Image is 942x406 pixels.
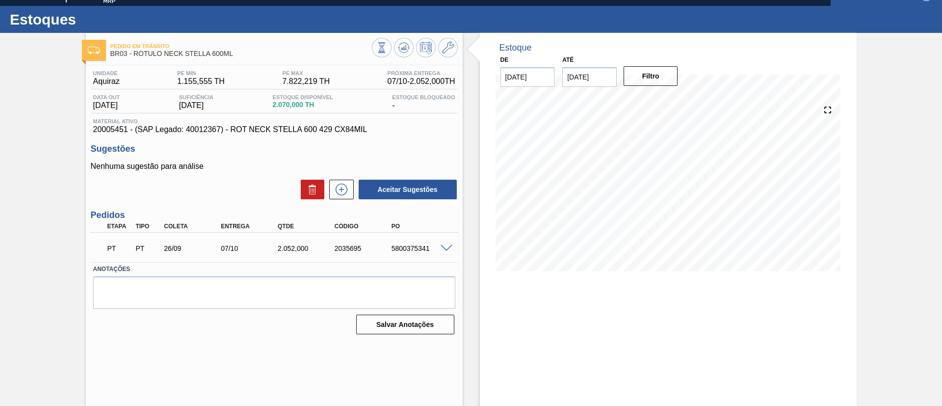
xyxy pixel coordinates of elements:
div: 5800375341 [389,244,453,252]
div: Tipo [133,223,162,230]
span: Estoque Disponível [273,94,333,100]
div: Estoque [499,43,532,53]
div: Pedido de Transferência [133,244,162,252]
label: De [500,56,509,63]
div: 07/10/2025 [218,244,282,252]
span: [DATE] [93,101,120,110]
div: 26/09/2025 [161,244,225,252]
input: dd/mm/yyyy [562,67,617,87]
img: Ícone [88,47,100,54]
label: Até [562,56,574,63]
span: BR03 - RÓTULO NECK STELLA 600ML [110,50,372,57]
span: Aquiraz [93,77,120,86]
div: Nova sugestão [324,180,354,199]
label: Anotações [93,262,455,276]
button: Aceitar Sugestões [359,180,457,199]
button: Salvar Anotações [356,315,454,334]
span: 07/10 - 2.052,000 TH [388,77,455,86]
div: Aceitar Sugestões [354,179,458,200]
input: dd/mm/yyyy [500,67,555,87]
span: PE MAX [282,70,330,76]
div: Qtde [275,223,339,230]
div: 2.052,000 [275,244,339,252]
span: Pedido em Trânsito [110,43,372,49]
div: Pedido em Trânsito [105,238,134,259]
div: Código [332,223,396,230]
span: Material ativo [93,118,455,124]
span: Estoque Bloqueado [392,94,455,100]
h1: Estoques [10,14,184,25]
div: Coleta [161,223,225,230]
h3: Pedidos [91,210,458,220]
span: 7.822,219 TH [282,77,330,86]
button: Ir ao Master Data / Geral [438,38,458,57]
span: 20005451 - (SAP Legado: 40012367) - ROT NECK STELLA 600 429 CX84MIL [93,125,455,134]
button: Visão Geral dos Estoques [372,38,392,57]
h3: Sugestões [91,144,458,154]
span: Unidade [93,70,120,76]
div: - [390,94,457,110]
span: Próxima Entrega [388,70,455,76]
button: Filtro [624,66,678,86]
div: Etapa [105,223,134,230]
div: Entrega [218,223,282,230]
span: 1.155,555 TH [177,77,225,86]
p: PT [107,244,132,252]
span: Suficiência [179,94,213,100]
div: Excluir Sugestões [296,180,324,199]
button: Atualizar Gráfico [394,38,414,57]
span: PE MIN [177,70,225,76]
span: 2.070,000 TH [273,101,333,108]
p: Nenhuma sugestão para análise [91,162,458,171]
span: Data out [93,94,120,100]
div: PO [389,223,453,230]
div: 2035695 [332,244,396,252]
button: Programar Estoque [416,38,436,57]
span: [DATE] [179,101,213,110]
